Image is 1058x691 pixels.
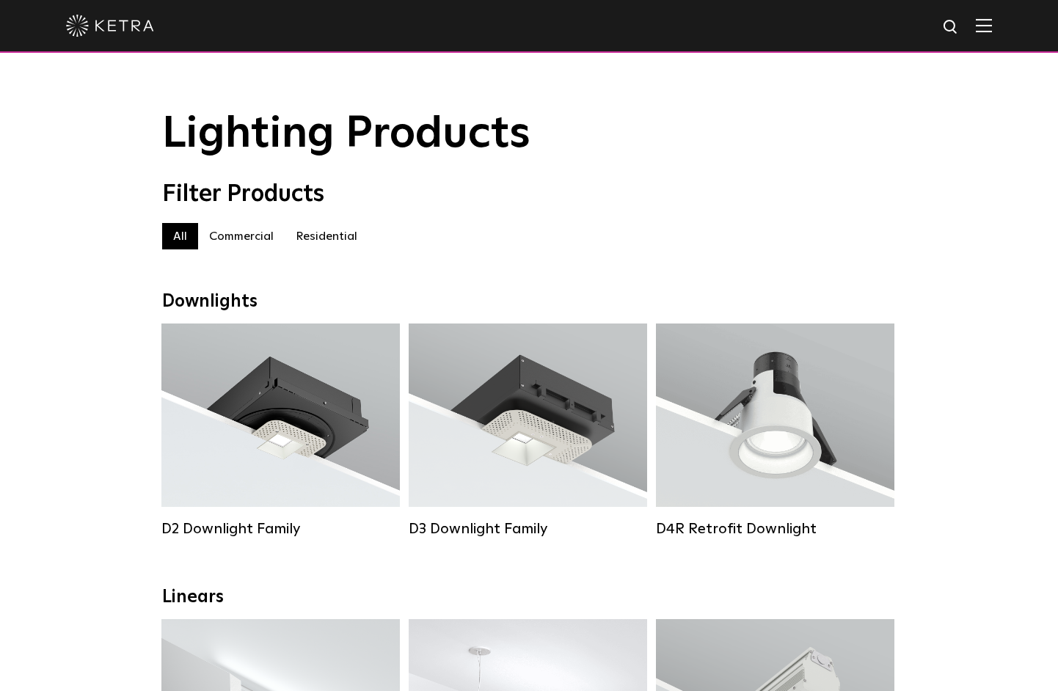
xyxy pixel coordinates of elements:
div: D3 Downlight Family [409,520,647,538]
img: search icon [942,18,960,37]
label: Commercial [198,223,285,249]
img: ketra-logo-2019-white [66,15,154,37]
div: D2 Downlight Family [161,520,400,538]
label: Residential [285,223,368,249]
label: All [162,223,198,249]
img: Hamburger%20Nav.svg [976,18,992,32]
a: D3 Downlight Family Lumen Output:700 / 900 / 1100Colors:White / Black / Silver / Bronze / Paintab... [409,323,647,538]
div: Linears [162,587,896,608]
span: Lighting Products [162,112,530,156]
div: Filter Products [162,180,896,208]
div: D4R Retrofit Downlight [656,520,894,538]
a: D4R Retrofit Downlight Lumen Output:800Colors:White / BlackBeam Angles:15° / 25° / 40° / 60°Watta... [656,323,894,538]
div: Downlights [162,291,896,312]
a: D2 Downlight Family Lumen Output:1200Colors:White / Black / Gloss Black / Silver / Bronze / Silve... [161,323,400,538]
